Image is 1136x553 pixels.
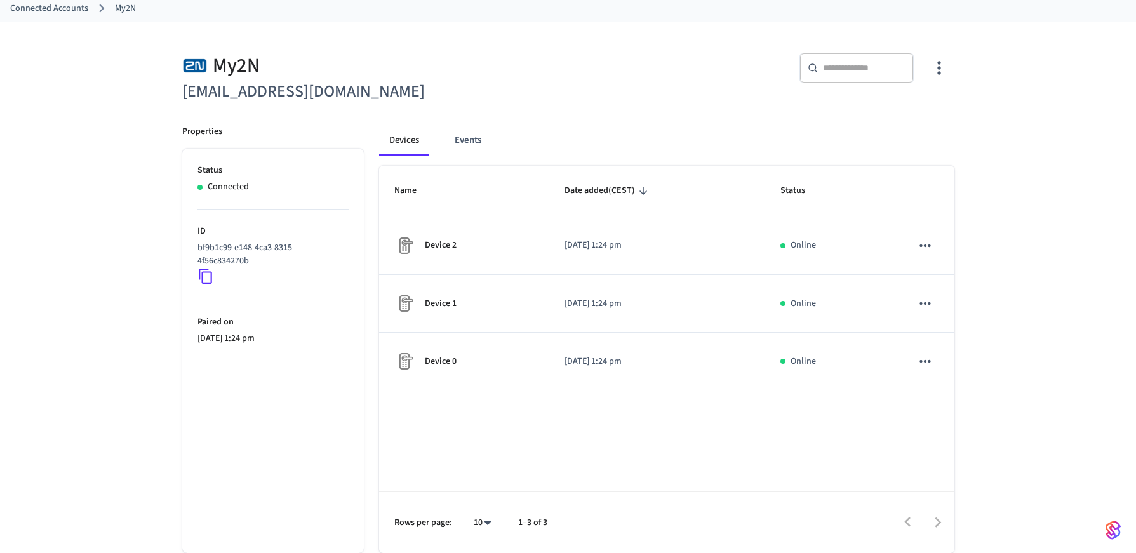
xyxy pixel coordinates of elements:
div: 10 [467,514,498,532]
p: Online [791,297,816,310]
h6: [EMAIL_ADDRESS][DOMAIN_NAME] [182,79,561,105]
div: My2N [182,53,561,79]
img: SeamLogoGradient.69752ec5.svg [1106,520,1121,540]
p: 1–3 of 3 [518,516,547,530]
p: Connected [208,180,249,194]
span: Name [394,181,433,201]
p: Device 2 [425,239,457,252]
button: Devices [379,125,429,156]
p: Online [791,239,816,252]
p: Online [791,355,816,368]
p: bf9b1c99-e148-4ca3-8315-4f56c834270b [197,241,344,268]
span: Date added(CEST) [565,181,652,201]
img: Placeholder Lock Image [394,351,415,371]
table: sticky table [379,166,954,390]
p: Properties [182,125,222,138]
p: Status [197,164,349,177]
p: Device 0 [425,355,457,368]
p: ID [197,225,349,238]
a: Connected Accounts [10,2,88,15]
p: Paired on [197,316,349,329]
p: Device 1 [425,297,457,310]
img: 2N Logo, Square [182,53,208,79]
span: Status [780,181,822,201]
img: Placeholder Lock Image [394,236,415,256]
a: My2N [115,2,136,15]
img: Placeholder Lock Image [394,293,415,314]
p: [DATE] 1:24 pm [565,297,750,310]
button: Events [444,125,491,156]
p: [DATE] 1:24 pm [197,332,349,345]
p: [DATE] 1:24 pm [565,355,750,368]
div: connected account tabs [379,125,954,156]
p: [DATE] 1:24 pm [565,239,750,252]
p: Rows per page: [394,516,452,530]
